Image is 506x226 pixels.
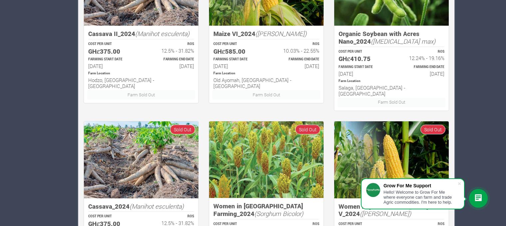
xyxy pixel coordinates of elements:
h5: Cassava II_2024 [88,30,194,38]
img: growforme image [334,121,449,198]
h6: [DATE] [397,71,444,77]
img: growforme image [84,121,198,198]
p: COST PER UNIT [88,214,135,219]
p: Estimated Farming Start Date [339,65,385,70]
i: (Manihot esculenta) [129,202,184,210]
h5: GHȼ375.00 [88,48,135,55]
p: COST PER UNIT [339,49,385,54]
h6: [DATE] [147,63,194,69]
i: (Sorghum Bicolor) [254,209,303,218]
h5: GHȼ410.75 [339,55,385,63]
p: COST PER UNIT [213,42,260,47]
h6: 12.24% - 19.16% [397,55,444,61]
div: Grow For Me Support [383,183,457,188]
img: growforme image [209,121,324,198]
p: Estimated Farming End Date [397,65,444,70]
h5: Cassava_2024 [88,203,194,210]
span: Sold Out [295,125,320,134]
h6: [DATE] [272,63,319,69]
i: (Manihot esculenta) [135,29,189,38]
i: ([PERSON_NAME]) [360,209,411,218]
h6: Hodzo, [GEOGRAPHIC_DATA] - [GEOGRAPHIC_DATA] [88,77,194,89]
p: COST PER UNIT [88,42,135,47]
h5: Women in [GEOGRAPHIC_DATA] V_2024 [339,203,444,218]
p: Location of Farm [88,71,194,76]
p: Estimated Farming End Date [272,57,319,62]
h6: Old Ayomah, [GEOGRAPHIC_DATA] - [GEOGRAPHIC_DATA] [213,77,319,89]
h6: 12.5% - 31.82% [147,220,194,226]
i: ([MEDICAL_DATA] max) [371,37,435,45]
h6: 12.5% - 31.82% [147,48,194,54]
span: Sold Out [420,125,445,134]
p: Estimated Farming End Date [147,57,194,62]
h5: GHȼ585.00 [213,48,260,55]
h6: Salaga, [GEOGRAPHIC_DATA] - [GEOGRAPHIC_DATA] [339,85,444,97]
div: Hello! Welcome to Grow For Me where everyone can farm and trade Agric commodities. I'm here to help. [383,190,457,205]
p: Location of Farm [213,71,319,76]
h5: Women in [GEOGRAPHIC_DATA] Farming_2024 [213,202,319,217]
p: Estimated Farming Start Date [88,57,135,62]
p: ROS [397,49,444,54]
p: ROS [272,42,319,47]
i: ([PERSON_NAME]) [255,29,307,38]
p: Location of Farm [339,79,444,84]
p: ROS [147,42,194,47]
h6: [DATE] [88,63,135,69]
h6: [DATE] [213,63,260,69]
h6: 10.03% - 22.55% [272,48,319,54]
h5: Organic Soybean with Acres Nano_2024 [339,30,444,45]
p: ROS [147,214,194,219]
h6: [DATE] [339,71,385,77]
p: Estimated Farming Start Date [213,57,260,62]
span: Sold Out [170,125,195,134]
h5: Maize VI_2024 [213,30,319,38]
